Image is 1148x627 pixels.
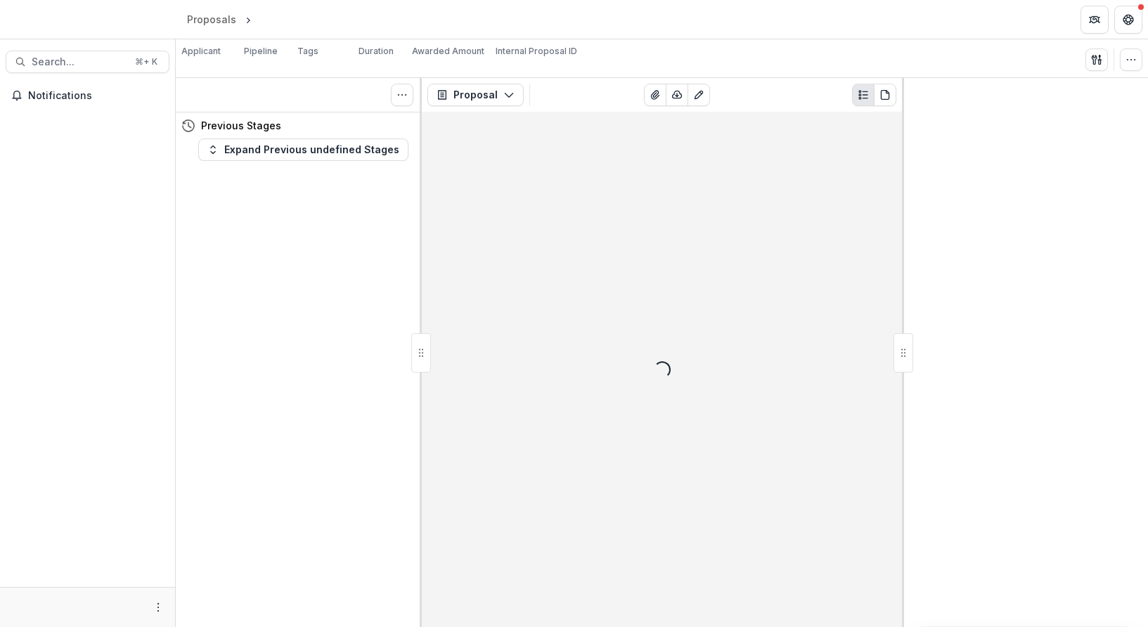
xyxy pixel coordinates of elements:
[852,84,875,106] button: Plaintext view
[198,138,408,161] button: Expand Previous undefined Stages
[201,118,281,133] h4: Previous Stages
[391,84,413,106] button: Toggle View Cancelled Tasks
[32,56,127,68] span: Search...
[427,84,524,106] button: Proposal
[187,12,236,27] div: Proposals
[688,84,710,106] button: Edit as form
[181,45,221,58] p: Applicant
[297,45,318,58] p: Tags
[496,45,577,58] p: Internal Proposal ID
[1081,6,1109,34] button: Partners
[181,9,314,30] nav: breadcrumb
[28,90,164,102] span: Notifications
[150,599,167,616] button: More
[181,9,242,30] a: Proposals
[132,54,160,70] div: ⌘ + K
[412,45,484,58] p: Awarded Amount
[644,84,666,106] button: View Attached Files
[6,51,169,73] button: Search...
[6,84,169,107] button: Notifications
[1114,6,1142,34] button: Get Help
[874,84,896,106] button: PDF view
[244,45,278,58] p: Pipeline
[359,45,394,58] p: Duration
